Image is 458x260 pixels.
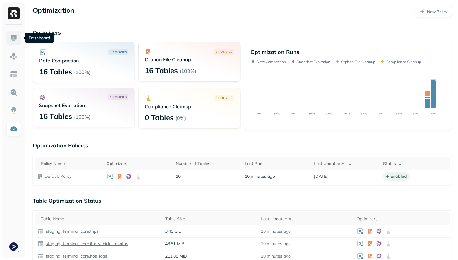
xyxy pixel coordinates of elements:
span: [DATE] [314,174,328,179]
p: 0 POLICIES [216,96,232,100]
p: Optimization [33,6,74,17]
tspan: [DATE] [379,112,384,115]
p: Snapshot Expiration [39,102,128,108]
tspan: [DATE] [257,112,262,115]
p: 16 Tables [39,111,72,121]
p: staging_terminal_core.trips [45,228,98,234]
tspan: [DATE] [274,112,280,115]
img: Asset Explorer [10,70,18,78]
div: Table Name [41,216,160,222]
p: staging_terminal_core.hos_logs [45,253,107,259]
p: Data Compaction [257,59,286,64]
p: Table Optimization Status [33,197,452,204]
p: ( 100% ) [180,68,196,74]
img: Insights [10,107,18,115]
p: 10 minutes ago [261,253,291,259]
p: 10 minutes ago [261,228,291,234]
tspan: [DATE] [431,112,436,115]
span: 16 minutes ago [245,174,275,179]
p: 48.81 MiB [165,241,256,247]
p: ( 100% ) [74,69,91,75]
img: Terminal Staging [9,242,18,251]
div: Dashboard [25,33,54,43]
p: 1 POLICIES [110,95,127,100]
img: table [37,253,43,259]
tspan: [DATE] [309,112,315,115]
img: Ryft [8,7,20,19]
p: ( 100% ) [74,114,91,120]
img: Optimization [10,125,18,133]
tspan: [DATE] [291,112,297,115]
p: New Policy [427,9,447,15]
p: Data Compaction [39,58,128,64]
a: Default Policy [45,174,71,179]
p: 3.45 GiB [165,228,256,234]
p: 16 [176,174,240,179]
div: Number of Tables [176,161,240,167]
tspan: [DATE] [396,112,402,115]
a: staging_terminal_core.trips [43,228,98,234]
tspan: [DATE] [361,112,367,115]
p: 10 minutes ago [261,241,291,247]
p: Compliance Cleanup [386,59,421,64]
a: New Policy [415,6,452,17]
div: Status [383,160,447,167]
p: Snapshot Expiration [297,59,330,64]
div: Table Size [165,216,256,222]
tspan: [DATE] [326,112,332,115]
p: Optimizers [33,29,452,36]
p: Orphan File Cleanup [341,59,375,64]
p: enabled [390,174,407,179]
p: Compliance Cleanup [145,103,234,110]
div: Optimizers [357,216,447,222]
img: Dashboard [10,34,18,42]
p: Orphan File Cleanup [145,56,234,62]
img: Assets [10,52,18,60]
p: 0 Tables [145,113,174,122]
div: Optimizers [106,161,171,167]
p: 1 POLICIES [110,50,127,55]
p: 16 Tables [39,67,72,76]
div: Last Updated At [314,160,378,167]
p: Optimization Runs [251,49,299,56]
p: 1 POLICIES [216,49,232,54]
img: table [37,241,43,247]
div: Last Run [245,161,309,167]
tspan: [DATE] [413,112,419,115]
tspan: [DATE] [344,112,350,115]
a: staging_terminal_core.ifta_vehicle_months [43,241,128,247]
p: staging_terminal_core.ifta_vehicle_months [45,241,128,247]
p: ( 0% ) [175,115,186,121]
p: 16 Tables [145,66,178,75]
div: Last Updated At [261,216,352,222]
a: staging_terminal_core.hos_logs [43,253,107,259]
img: Query Explorer [10,89,18,96]
img: table [37,228,43,234]
div: Policy Name [41,161,101,167]
p: 211.88 MiB [165,253,256,259]
p: Optimization Policies [33,142,452,149]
